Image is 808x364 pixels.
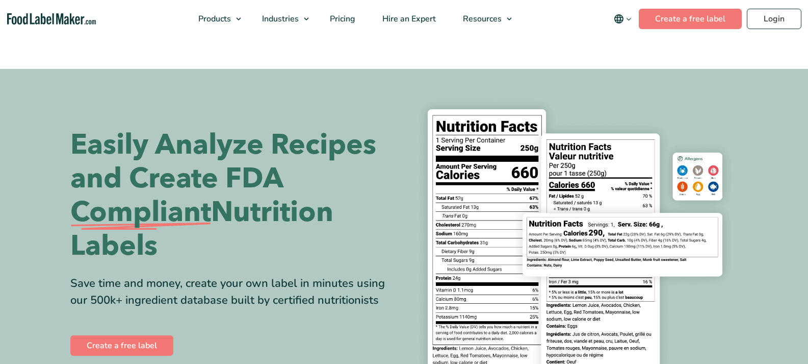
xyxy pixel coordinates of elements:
span: Compliant [70,196,211,229]
h1: Easily Analyze Recipes and Create FDA Nutrition Labels [70,128,397,263]
span: Resources [460,13,503,25]
span: Products [195,13,232,25]
div: Save time and money, create your own label in minutes using our 500k+ ingredient database built b... [70,275,397,309]
a: Login [747,9,801,29]
a: Create a free label [70,335,173,356]
span: Hire an Expert [379,13,437,25]
span: Pricing [327,13,356,25]
a: Create a free label [639,9,742,29]
span: Industries [259,13,300,25]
